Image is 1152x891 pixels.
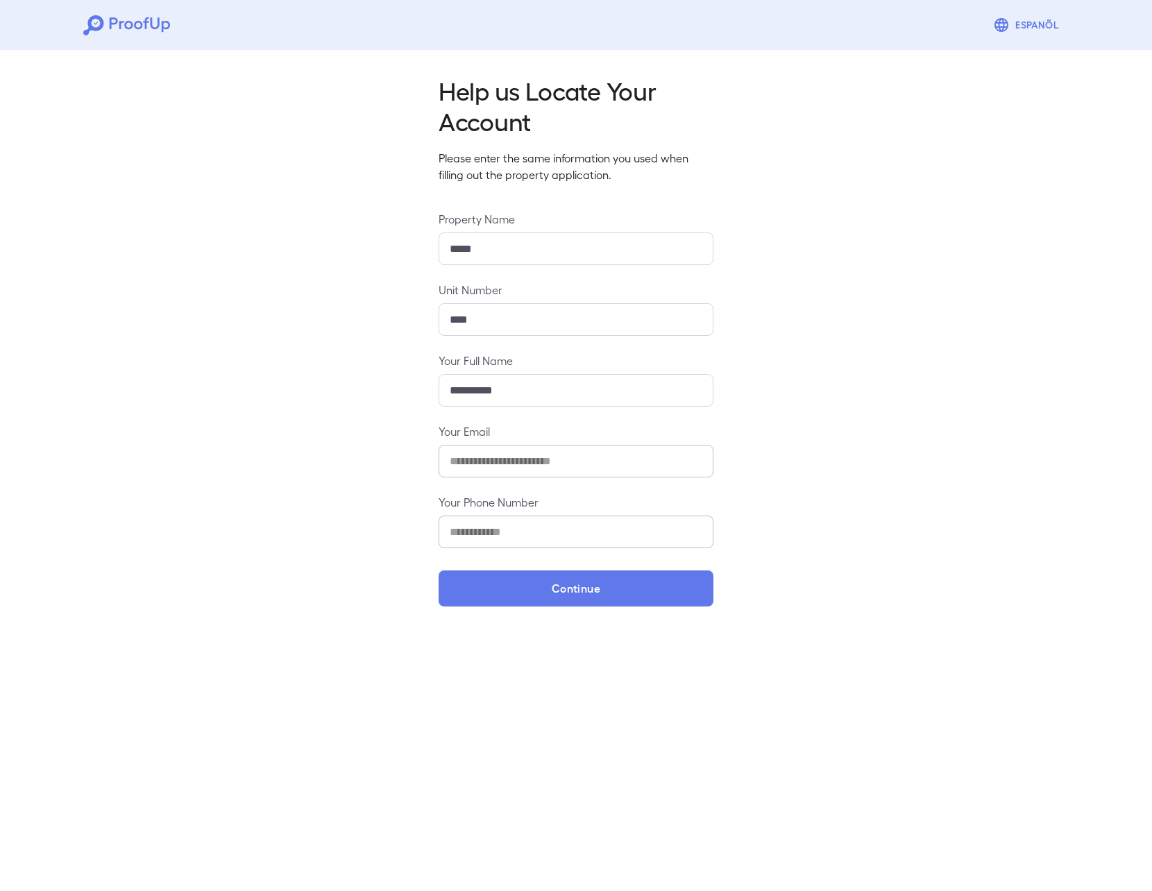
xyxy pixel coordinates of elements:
label: Your Phone Number [439,494,713,510]
label: Property Name [439,211,713,227]
label: Unit Number [439,282,713,298]
p: Please enter the same information you used when filling out the property application. [439,150,713,183]
label: Your Email [439,423,713,439]
button: Continue [439,570,713,606]
h2: Help us Locate Your Account [439,75,713,136]
label: Your Full Name [439,353,713,368]
button: Espanõl [988,11,1069,39]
